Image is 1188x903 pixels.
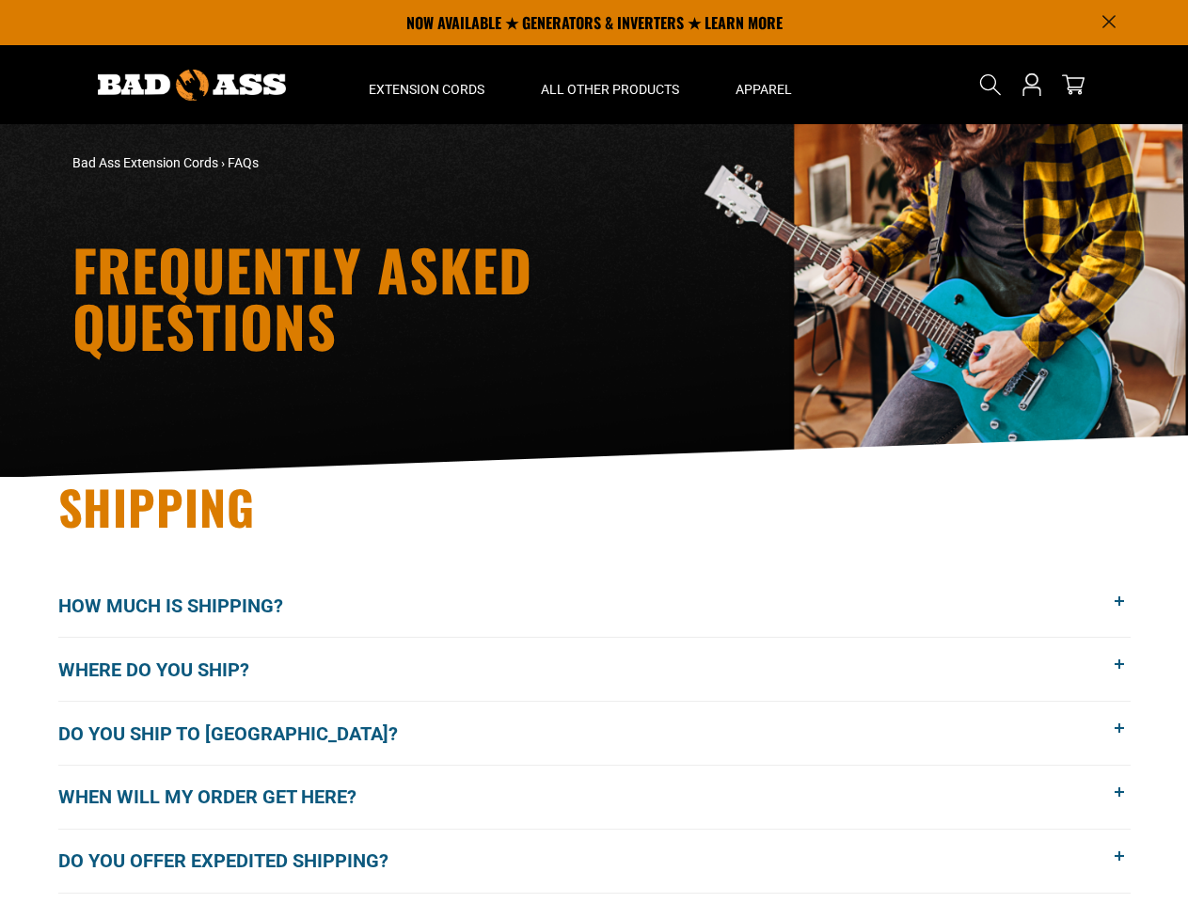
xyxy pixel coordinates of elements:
[72,241,759,354] h1: Frequently Asked Questions
[58,766,1131,829] button: When will my order get here?
[58,847,417,875] span: Do you offer expedited shipping?
[58,592,311,620] span: How much is shipping?
[228,155,259,170] span: FAQs
[707,45,820,124] summary: Apparel
[541,81,679,98] span: All Other Products
[58,830,1131,893] button: Do you offer expedited shipping?
[221,155,225,170] span: ›
[72,153,759,173] nav: breadcrumbs
[58,783,385,811] span: When will my order get here?
[513,45,707,124] summary: All Other Products
[58,638,1131,701] button: Where do you ship?
[58,471,256,541] span: Shipping
[975,70,1006,100] summary: Search
[72,155,218,170] a: Bad Ass Extension Cords
[58,575,1131,638] button: How much is shipping?
[369,81,484,98] span: Extension Cords
[58,656,277,684] span: Where do you ship?
[58,720,426,748] span: Do you ship to [GEOGRAPHIC_DATA]?
[736,81,792,98] span: Apparel
[98,70,286,101] img: Bad Ass Extension Cords
[341,45,513,124] summary: Extension Cords
[58,702,1131,765] button: Do you ship to [GEOGRAPHIC_DATA]?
